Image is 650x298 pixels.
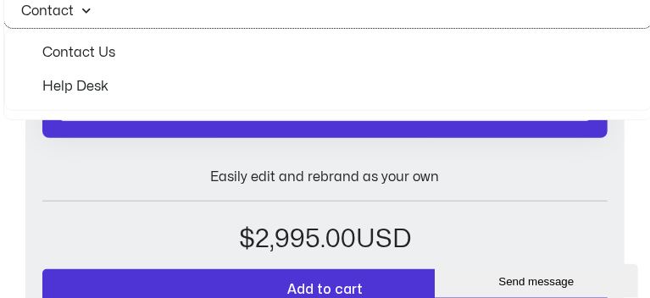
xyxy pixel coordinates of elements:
p: Easily edit and rebrand as your own [42,170,608,184]
span: $ [239,227,255,251]
a: Help Desk [25,69,631,103]
a: Contact Us [25,36,631,69]
bdi: 2,995.00 [239,227,356,251]
iframe: chat widget [435,261,642,298]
